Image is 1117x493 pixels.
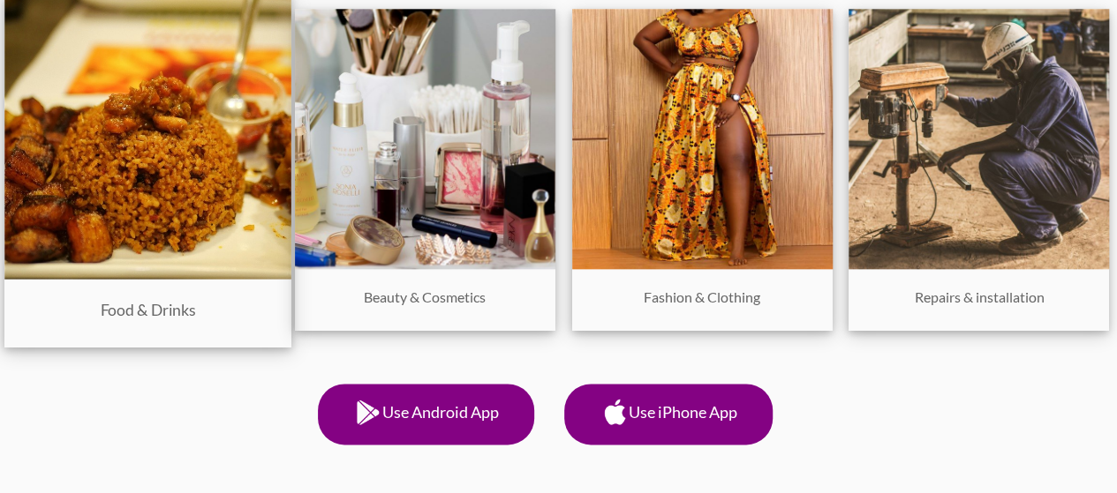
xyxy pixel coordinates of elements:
img: beauty-cosmetics [295,9,555,269]
img: fashion [572,9,833,269]
p: Repairs & installation [857,278,1100,308]
p: Fashion & Clothing [581,278,824,308]
a: Use Android App [318,384,534,444]
img: android-icon.png [353,397,382,426]
p: Beauty & Cosmetics [304,278,547,308]
a: Use iPhone App [564,384,773,444]
img: repairs [849,9,1109,269]
p: Food & Drinks [14,289,282,322]
img: apple-icon.png [600,397,629,426]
